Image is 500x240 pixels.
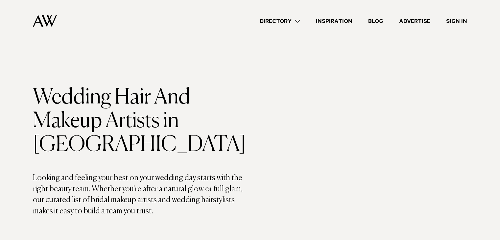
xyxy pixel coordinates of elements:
[33,15,57,27] img: Auckland Weddings Logo
[252,17,308,26] a: Directory
[360,17,391,26] a: Blog
[438,17,475,26] a: Sign In
[33,173,250,217] p: Looking and feeling your best on your wedding day starts with the right beauty team. Whether you'...
[391,17,438,26] a: Advertise
[33,86,250,157] h1: Wedding Hair And Makeup Artists in [GEOGRAPHIC_DATA]
[308,17,360,26] a: Inspiration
